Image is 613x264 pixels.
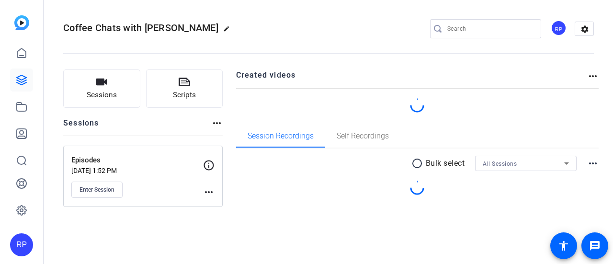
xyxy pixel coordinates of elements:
[10,233,33,256] div: RP
[71,167,203,174] p: [DATE] 1:52 PM
[173,90,196,101] span: Scripts
[337,132,389,140] span: Self Recordings
[79,186,114,194] span: Enter Session
[551,20,568,37] ngx-avatar: Rocco Pirillo
[426,158,465,169] p: Bulk select
[248,132,314,140] span: Session Recordings
[589,240,601,252] mat-icon: message
[587,158,599,169] mat-icon: more_horiz
[551,20,567,36] div: RP
[71,155,203,166] p: Episodes
[411,158,426,169] mat-icon: radio_button_unchecked
[63,69,140,108] button: Sessions
[203,186,215,198] mat-icon: more_horiz
[211,117,223,129] mat-icon: more_horiz
[87,90,117,101] span: Sessions
[71,182,123,198] button: Enter Session
[447,23,534,34] input: Search
[223,25,235,37] mat-icon: edit
[63,117,99,136] h2: Sessions
[14,15,29,30] img: blue-gradient.svg
[587,70,599,82] mat-icon: more_horiz
[483,161,517,167] span: All Sessions
[558,240,569,252] mat-icon: accessibility
[146,69,223,108] button: Scripts
[63,22,218,34] span: Coffee Chats with [PERSON_NAME]
[236,69,588,88] h2: Created videos
[575,22,594,36] mat-icon: settings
